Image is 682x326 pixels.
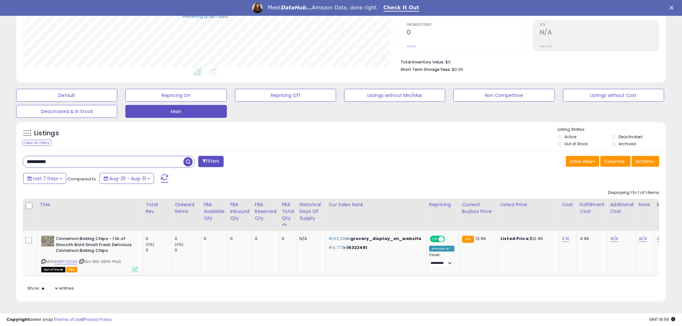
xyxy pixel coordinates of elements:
span: ON [431,236,439,242]
span: | SKU: WG-S6F6-P5JG [79,259,121,264]
div: 0 [175,247,201,253]
small: (0%) [146,242,155,247]
button: Listings without Min/Max [344,89,445,102]
span: 16322491 [347,245,367,251]
div: FBA Total Qty [282,201,294,222]
div: Total Rev. [146,201,169,215]
span: Ordered Items [407,23,526,27]
button: Main [125,105,227,118]
b: Cinnamon Baking Chips - 1 lb of Smooth Bold Small Fresh Delicious Cinnamon Baking Chips [56,236,134,255]
small: FBA [462,236,474,243]
div: ASIN: [41,236,138,272]
button: Deactivated & In Stock [16,105,117,118]
small: (0%) [175,242,184,247]
div: seller snap | | [6,317,112,323]
div: Note [639,201,652,208]
a: N/A [639,235,647,242]
b: Short Term Storage Fees: [401,67,451,72]
div: FBA Available Qty [204,201,225,222]
span: ROI [540,23,659,27]
div: 0 [146,236,172,242]
span: Aug-25 - Aug-31 [109,175,146,182]
label: Archived [619,141,636,147]
button: Repricing Off [235,89,336,102]
p: in [328,236,421,242]
span: All listings that are currently out of stock and unavailable for purchase on Amazon [41,267,65,273]
div: Cur Sales Rank [328,201,424,208]
div: Fulfillment Cost [580,201,605,215]
label: Out of Stock [565,141,588,147]
button: Listings without Cost [563,89,664,102]
div: Listed Price [501,201,557,208]
a: Check It Out [384,5,420,12]
div: 0 [230,236,247,242]
span: #4,777 [328,245,343,251]
label: Deactivated [619,134,643,139]
div: Current Buybox Price [462,201,495,215]
button: Columns [600,156,631,167]
span: Compared to: [67,176,97,182]
div: Ordered Items [175,201,198,215]
h2: N/A [540,29,659,37]
div: Clear All Filters [23,140,51,146]
button: Filters [198,156,223,167]
div: 0 [175,236,201,242]
img: 51pqXFfoaQL._SL40_.jpg [41,236,54,246]
div: 0 [204,236,222,242]
button: Aug-25 - Aug-31 [100,173,154,184]
div: $12.99 [501,236,554,242]
div: Title [40,201,140,208]
div: Preset: [429,253,454,267]
a: Terms of Use [55,316,83,322]
div: FBA inbound Qty [230,201,249,222]
button: Repricing On [125,89,227,102]
span: Columns [605,158,625,165]
p: in [328,245,421,251]
b: Total Inventory Value: [401,59,444,65]
span: 12.99 [476,235,486,242]
i: DataHub... [281,5,312,11]
div: 4.99 [580,236,602,242]
h5: Listings [34,129,59,138]
h2: 0 [407,29,526,37]
div: Meet Amazon Data, done right. [268,5,378,11]
a: 12.20 [657,235,667,242]
a: 2.91 [562,235,570,242]
strong: Copyright [6,316,30,322]
div: Retrieving graph data.. [183,14,230,19]
button: Actions [632,156,659,167]
small: Prev: 0 [407,44,416,48]
span: FBA [66,267,77,273]
b: Listed Price: [501,235,530,242]
div: Repricing [429,201,457,208]
a: N/A [610,235,618,242]
small: Prev: N/A [540,44,552,48]
a: B0BPF2SS3M [54,259,78,264]
div: 0 [146,247,172,253]
div: N/A [299,236,321,242]
button: Non Competitive [453,89,555,102]
button: Save View [566,156,599,167]
button: Last 7 Days [23,173,66,184]
a: Privacy Policy [83,316,112,322]
div: Amazon AI * [429,246,454,252]
div: 0 [282,236,292,242]
div: Close [670,6,676,10]
button: Default [16,89,117,102]
li: $0 [401,58,655,65]
div: Additional Cost [610,201,634,215]
img: Profile image for Georgie [252,3,263,13]
div: Historical Days Of Supply [299,201,323,222]
span: #212,216 [328,235,346,242]
span: Last 7 Days [33,175,58,182]
span: grocery_display_on_website [350,235,422,242]
div: Cost [562,201,575,208]
span: Show: entries [27,285,74,291]
p: Listing States: [558,127,666,133]
div: FBA Reserved Qty [255,201,277,222]
div: 0 [255,236,274,242]
span: $0.00 [452,66,463,72]
label: Active [565,134,577,139]
span: OFF [444,236,454,242]
div: Displaying 1 to 1 of 1 items [608,190,659,196]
